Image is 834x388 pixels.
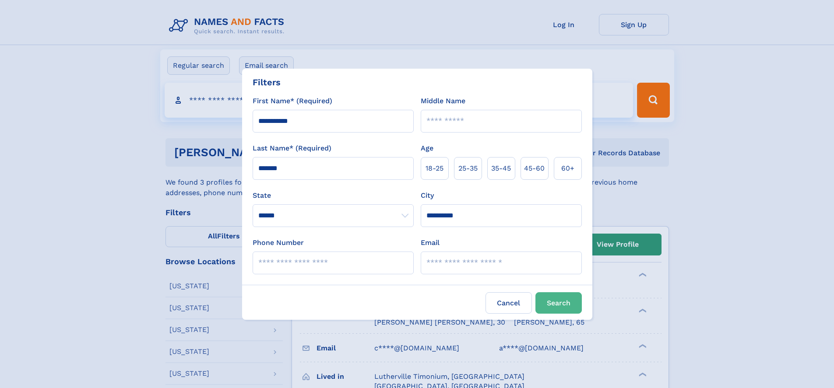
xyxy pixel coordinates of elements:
[253,238,304,248] label: Phone Number
[486,292,532,314] label: Cancel
[421,190,434,201] label: City
[421,143,433,154] label: Age
[491,163,511,174] span: 35‑45
[524,163,545,174] span: 45‑60
[458,163,478,174] span: 25‑35
[421,96,465,106] label: Middle Name
[253,76,281,89] div: Filters
[253,143,331,154] label: Last Name* (Required)
[561,163,574,174] span: 60+
[535,292,582,314] button: Search
[253,96,332,106] label: First Name* (Required)
[421,238,440,248] label: Email
[253,190,414,201] label: State
[426,163,443,174] span: 18‑25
